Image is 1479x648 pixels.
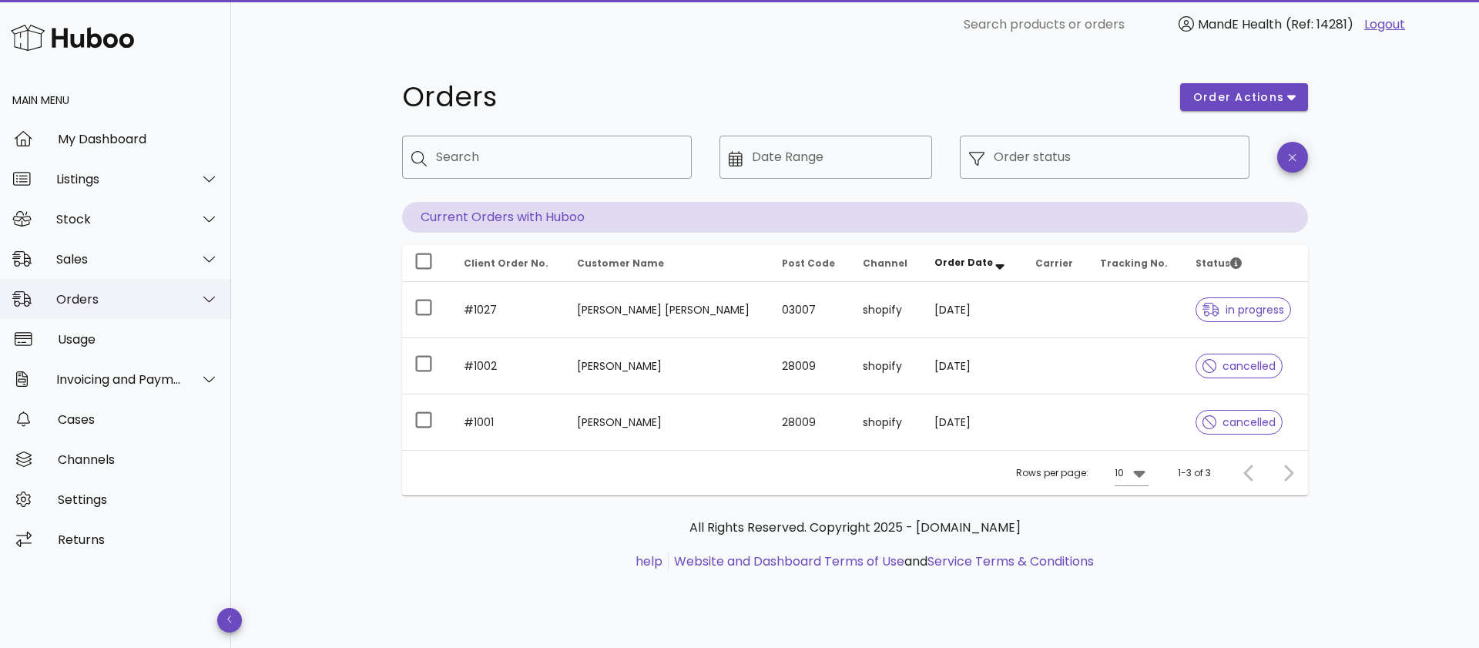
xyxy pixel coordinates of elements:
div: Cases [58,412,219,427]
td: [DATE] [922,395,1023,450]
span: cancelled [1202,361,1276,371]
th: Channel [850,245,922,282]
span: (Ref: 14281) [1286,15,1353,33]
div: Channels [58,452,219,467]
a: help [636,552,662,570]
td: #1002 [451,338,565,395]
div: Usage [58,332,219,347]
div: 10 [1115,466,1124,480]
a: Website and Dashboard Terms of Use [674,552,904,570]
th: Customer Name [565,245,770,282]
p: Current Orders with Huboo [402,202,1308,233]
a: Service Terms & Conditions [927,552,1094,570]
h1: Orders [402,83,1162,111]
img: Huboo Logo [11,21,134,54]
span: MandE Health [1198,15,1282,33]
td: shopify [850,282,922,338]
div: 10Rows per page: [1115,461,1149,485]
th: Carrier [1023,245,1088,282]
p: All Rights Reserved. Copyright 2025 - [DOMAIN_NAME] [414,519,1296,537]
td: [DATE] [922,282,1023,338]
div: Rows per page: [1016,451,1149,495]
td: #1001 [451,395,565,450]
th: Order Date: Sorted descending. Activate to remove sorting. [922,245,1023,282]
div: My Dashboard [58,132,219,146]
div: Settings [58,492,219,507]
th: Client Order No. [451,245,565,282]
span: order actions [1192,89,1285,106]
td: shopify [850,395,922,450]
li: and [669,552,1094,571]
span: in progress [1202,304,1284,315]
span: Tracking No. [1100,257,1168,270]
td: 28009 [770,395,850,450]
span: Post Code [782,257,835,270]
td: [DATE] [922,338,1023,395]
td: [PERSON_NAME] [PERSON_NAME] [565,282,770,338]
th: Tracking No. [1088,245,1183,282]
td: [PERSON_NAME] [565,338,770,395]
span: Channel [863,257,907,270]
div: Returns [58,532,219,547]
div: Orders [56,292,182,307]
td: 28009 [770,338,850,395]
div: Invoicing and Payments [56,372,182,387]
div: 1-3 of 3 [1178,466,1211,480]
th: Status [1183,245,1308,282]
td: shopify [850,338,922,395]
div: Stock [56,212,182,227]
span: Carrier [1035,257,1073,270]
div: Sales [56,252,182,267]
button: order actions [1180,83,1308,111]
th: Post Code [770,245,850,282]
span: cancelled [1202,417,1276,428]
a: Logout [1364,15,1405,34]
span: Customer Name [577,257,664,270]
span: Status [1196,257,1242,270]
td: [PERSON_NAME] [565,395,770,450]
span: Order Date [934,256,993,269]
div: Listings [56,172,182,186]
span: Client Order No. [464,257,548,270]
td: #1027 [451,282,565,338]
td: 03007 [770,282,850,338]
